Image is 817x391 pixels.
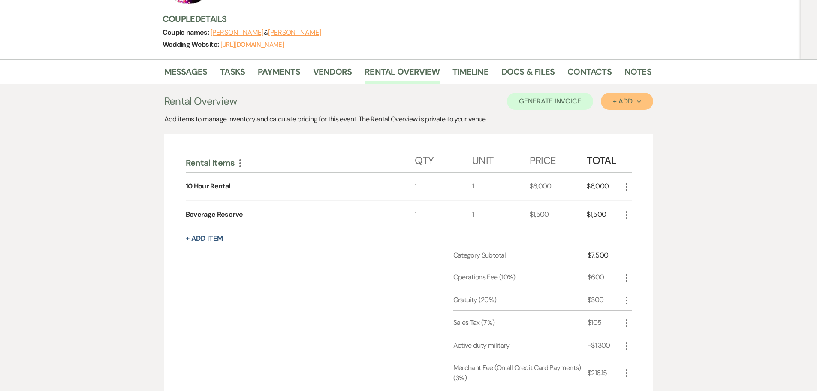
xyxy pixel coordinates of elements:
[211,28,321,37] span: &
[163,40,220,49] span: Wedding Website:
[453,272,588,282] div: Operations Fee (10%)
[453,340,588,351] div: Active duty military
[186,157,415,168] div: Rental Items
[164,65,208,84] a: Messages
[507,93,593,110] button: Generate Invoice
[567,65,612,84] a: Contacts
[211,29,264,36] button: [PERSON_NAME]
[624,65,651,84] a: Notes
[365,65,440,84] a: Rental Overview
[186,181,230,191] div: 10 Hour Rental
[472,146,530,172] div: Unit
[453,250,588,261] div: Category Subtotal
[268,29,321,36] button: [PERSON_NAME]
[415,173,472,200] div: 1
[453,363,588,383] div: Merchant Fee (On all Credit Card Payments) (3%)
[587,201,621,229] div: $1,500
[530,173,587,200] div: $6,000
[452,65,488,84] a: Timeline
[587,146,621,172] div: Total
[588,272,621,282] div: $600
[163,28,211,37] span: Couple names:
[220,65,245,84] a: Tasks
[588,340,621,351] div: -$1,300
[313,65,352,84] a: Vendors
[164,94,237,109] h3: Rental Overview
[613,98,641,105] div: + Add
[530,201,587,229] div: $1,500
[453,318,588,328] div: Sales Tax (7%)
[472,173,530,200] div: 1
[472,201,530,229] div: 1
[415,201,472,229] div: 1
[186,209,243,220] div: Beverage Reserve
[163,13,643,25] h3: Couple Details
[186,235,223,242] button: + Add Item
[588,318,621,328] div: $105
[501,65,555,84] a: Docs & Files
[587,173,621,200] div: $6,000
[588,368,621,378] div: $216.15
[453,295,588,305] div: Gratuity (20%)
[588,250,621,261] div: $7,500
[220,40,284,49] a: [URL][DOMAIN_NAME]
[164,114,653,124] div: Add items to manage inventory and calculate pricing for this event. The Rental Overview is privat...
[588,295,621,305] div: $300
[258,65,300,84] a: Payments
[601,93,653,110] button: + Add
[415,146,472,172] div: Qty
[530,146,587,172] div: Price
